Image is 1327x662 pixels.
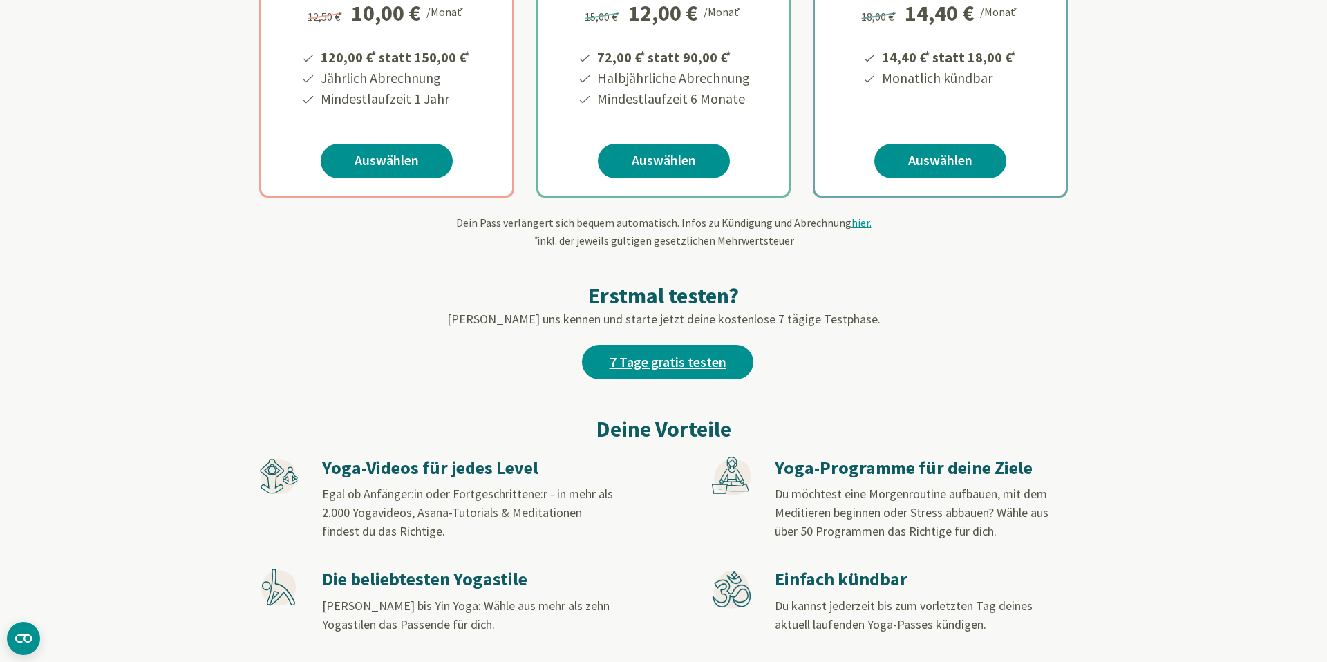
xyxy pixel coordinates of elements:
[595,44,750,68] li: 72,00 € statt 90,00 €
[775,457,1066,480] h3: Yoga-Programme für deine Ziele
[880,44,1018,68] li: 14,40 € statt 18,00 €
[874,144,1006,178] a: Auswählen
[351,2,421,24] div: 10,00 €
[628,2,698,24] div: 12,00 €
[880,68,1018,88] li: Monatlich kündbar
[585,10,621,23] span: 15,00 €
[322,568,614,591] h3: Die beliebtesten Yogastile
[598,144,730,178] a: Auswählen
[775,486,1048,539] span: Du möchtest eine Morgenroutine aufbauen, mit dem Meditieren beginnen oder Stress abbauen? Wähle a...
[582,345,753,379] a: 7 Tage gratis testen
[322,486,613,539] span: Egal ob Anfänger:in oder Fortgeschrittene:r - in mehr als 2.000 Yogavideos, Asana-Tutorials & Med...
[259,214,1068,249] div: Dein Pass verlängert sich bequem automatisch. Infos zu Kündigung und Abrechnung
[319,68,472,88] li: Jährlich Abrechnung
[595,88,750,109] li: Mindestlaufzeit 6 Monate
[595,68,750,88] li: Halbjährliche Abrechnung
[322,457,614,480] h3: Yoga-Videos für jedes Level
[319,88,472,109] li: Mindestlaufzeit 1 Jahr
[321,144,453,178] a: Auswählen
[259,413,1068,446] h2: Deine Vorteile
[704,2,743,20] div: /Monat
[259,282,1068,310] h2: Erstmal testen?
[533,234,794,247] span: inkl. der jeweils gültigen gesetzlichen Mehrwertsteuer
[775,568,1066,591] h3: Einfach kündbar
[259,310,1068,328] p: [PERSON_NAME] uns kennen und starte jetzt deine kostenlose 7 tägige Testphase.
[861,10,898,23] span: 18,00 €
[7,622,40,655] button: CMP-Widget öffnen
[980,2,1019,20] div: /Monat
[426,2,466,20] div: /Monat
[308,10,344,23] span: 12,50 €
[775,598,1033,632] span: Du kannst jederzeit bis zum vorletzten Tag deines aktuell laufenden Yoga-Passes kündigen.
[851,216,872,229] span: hier.
[319,44,472,68] li: 120,00 € statt 150,00 €
[322,598,610,632] span: [PERSON_NAME] bis Yin Yoga: Wähle aus mehr als zehn Yogastilen das Passende für dich.
[905,2,975,24] div: 14,40 €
